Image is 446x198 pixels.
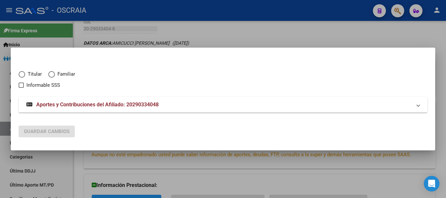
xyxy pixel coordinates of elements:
mat-expansion-panel-header: Aportes y Contribuciones del Afiliado: 20290334048 [19,97,427,113]
span: Guardar Cambios [24,129,70,134]
span: Familiar [55,70,75,78]
span: Titular [25,70,42,78]
button: Guardar Cambios [19,126,75,137]
mat-radio-group: Elija una opción [19,73,82,79]
span: Informable SSS [26,81,60,89]
div: Open Intercom Messenger [424,176,439,191]
span: Aportes y Contribuciones del Afiliado: 20290334048 [36,101,159,108]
